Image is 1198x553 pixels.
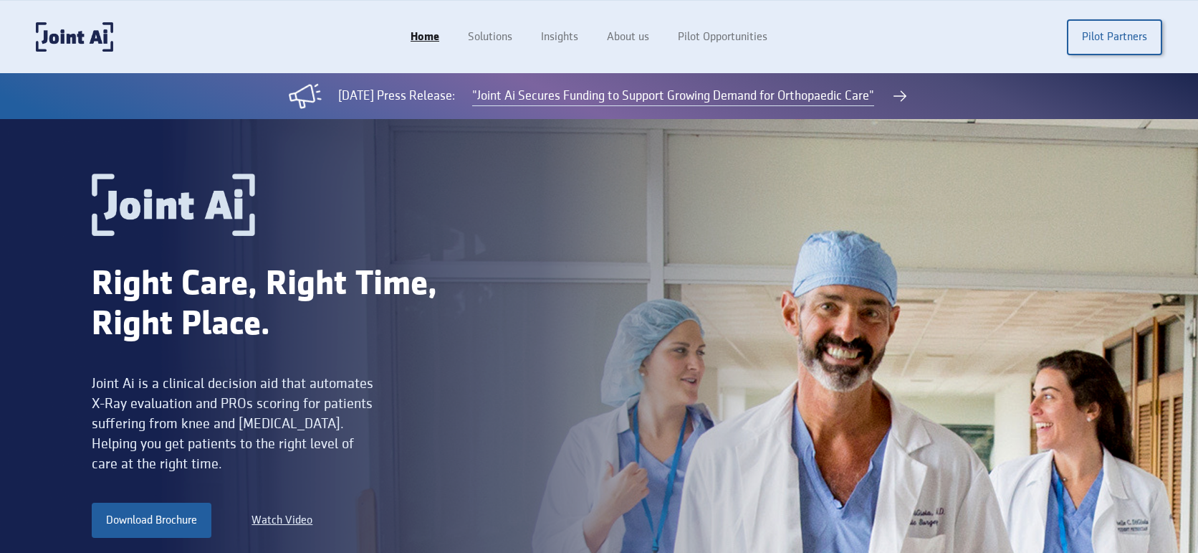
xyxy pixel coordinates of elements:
[251,512,312,529] a: Watch Video
[454,24,527,51] a: Solutions
[36,22,113,52] a: home
[593,24,663,51] a: About us
[472,87,874,106] a: "Joint Ai Secures Funding to Support Growing Demand for Orthopaedic Care"
[338,87,455,105] div: [DATE] Press Release:
[663,24,782,51] a: Pilot Opportunities
[1067,19,1162,55] a: Pilot Partners
[92,265,500,345] div: Right Care, Right Time, Right Place.
[527,24,593,51] a: Insights
[92,503,211,537] a: Download Brochure
[92,374,378,474] div: Joint Ai is a clinical decision aid that automates X-Ray evaluation and PROs scoring for patients...
[396,24,454,51] a: Home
